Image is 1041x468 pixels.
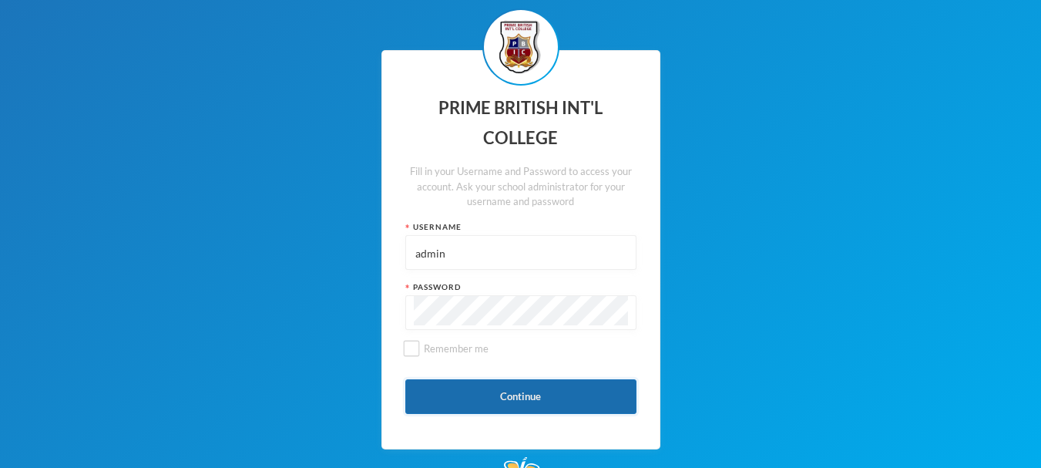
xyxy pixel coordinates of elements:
[405,164,636,210] div: Fill in your Username and Password to access your account. Ask your school administrator for your...
[418,342,495,355] span: Remember me
[405,221,636,233] div: Username
[405,379,636,414] button: Continue
[405,93,636,153] div: PRIME BRITISH INT'L COLLEGE
[405,281,636,293] div: Password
